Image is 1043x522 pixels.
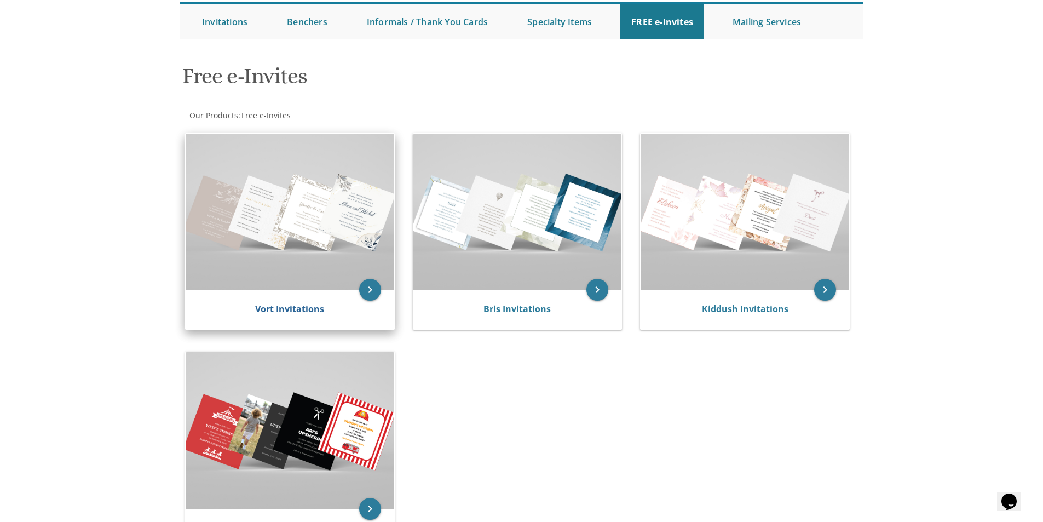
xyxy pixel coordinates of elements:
[483,303,551,315] a: Bris Invitations
[241,110,291,121] span: Free e-Invites
[359,279,381,301] a: keyboard_arrow_right
[180,110,522,121] div: :
[186,134,394,290] img: Vort Invitations
[356,4,499,39] a: Informals / Thank You Cards
[586,279,608,301] a: keyboard_arrow_right
[240,110,291,121] a: Free e-Invites
[702,303,788,315] a: Kiddush Invitations
[182,64,629,96] h1: Free e-Invites
[413,134,622,290] img: Bris Invitations
[620,4,704,39] a: FREE e-Invites
[722,4,812,39] a: Mailing Services
[191,4,258,39] a: Invitations
[359,498,381,520] a: keyboard_arrow_right
[186,352,394,508] img: Upsherin Invitations
[255,303,324,315] a: Vort Invitations
[188,110,238,121] a: Our Products
[641,134,849,290] img: Kiddush Invitations
[276,4,338,39] a: Benchers
[814,279,836,301] a: keyboard_arrow_right
[997,478,1032,511] iframe: chat widget
[516,4,603,39] a: Specialty Items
